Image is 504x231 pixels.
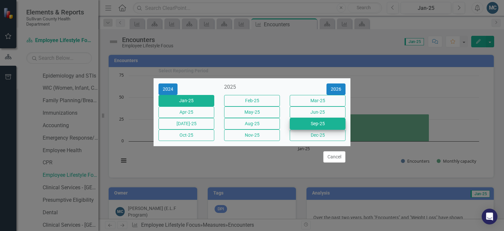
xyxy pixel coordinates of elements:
button: Oct-25 [158,129,214,141]
div: 2025 [224,83,280,91]
button: Dec-25 [290,129,346,141]
div: Select Reporting Period [158,68,208,73]
button: Sep-25 [290,118,346,129]
div: Open Intercom Messenger [482,209,497,224]
button: May-25 [224,106,280,118]
button: Nov-25 [224,129,280,141]
button: Cancel [323,151,346,163]
button: [DATE]-25 [158,118,214,129]
button: 2024 [158,83,178,95]
button: Mar-25 [290,95,346,106]
button: Jun-25 [290,106,346,118]
button: Apr-25 [158,106,214,118]
button: Feb-25 [224,95,280,106]
button: 2026 [326,83,346,95]
button: Aug-25 [224,118,280,129]
button: Jan-25 [158,95,214,106]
